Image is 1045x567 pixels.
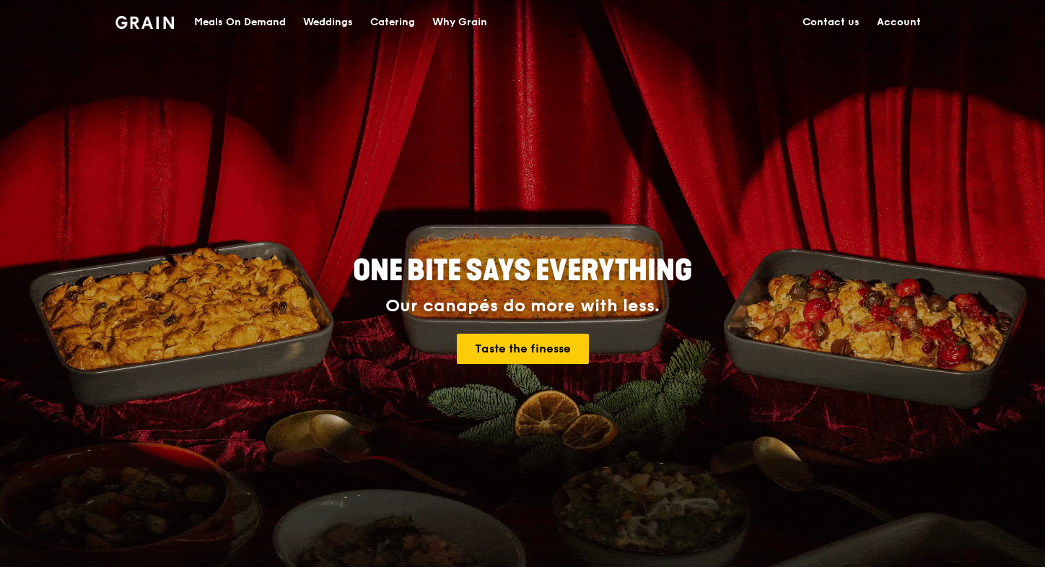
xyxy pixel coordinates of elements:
[424,1,496,44] a: Why Grain
[115,16,174,29] img: Grain
[457,334,589,364] a: Taste the finesse
[263,296,782,316] div: Our canapés do more with less.
[794,1,868,44] a: Contact us
[868,1,930,44] a: Account
[194,1,286,44] div: Meals On Demand
[294,1,362,44] a: Weddings
[370,1,415,44] div: Catering
[353,254,692,288] span: ONE BITE SAYS EVERYTHING
[303,1,353,44] div: Weddings
[362,1,424,44] a: Catering
[432,1,487,44] div: Why Grain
